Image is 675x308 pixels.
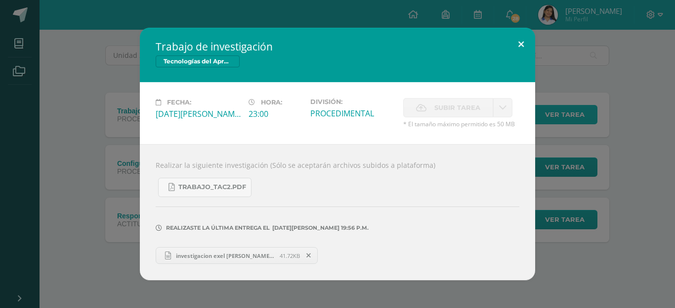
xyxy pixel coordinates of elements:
[270,228,369,228] span: [DATE][PERSON_NAME] 19:56 p.m.
[140,144,535,280] div: Realizar la siguiente investigación (Sólo se aceptarán archivos subidos a plataforma)
[156,55,240,67] span: Tecnologías del Aprendizaje y la Comunicación
[156,108,241,119] div: [DATE][PERSON_NAME]
[493,98,512,117] a: La fecha de entrega ha expirado
[403,120,519,128] span: * El tamaño máximo permitido es 50 MB
[403,98,493,117] label: La fecha de entrega ha expirado
[434,99,480,117] span: Subir tarea
[166,224,270,231] span: Realizaste la última entrega el
[280,252,300,259] span: 41.72KB
[167,99,191,106] span: Fecha:
[507,28,535,61] button: Close (Esc)
[310,108,395,119] div: PROCEDIMENTAL
[156,40,519,53] h2: Trabajo de investigación
[249,108,302,119] div: 23:00
[171,252,280,259] span: investigacion exel [PERSON_NAME].docx
[178,183,246,191] span: TRABAJO_TAC2.pdf
[158,178,252,197] a: TRABAJO_TAC2.pdf
[310,98,395,105] label: División:
[300,250,317,261] span: Remover entrega
[261,99,282,106] span: Hora:
[156,247,318,264] a: investigacion exel [PERSON_NAME].docx 41.72KB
